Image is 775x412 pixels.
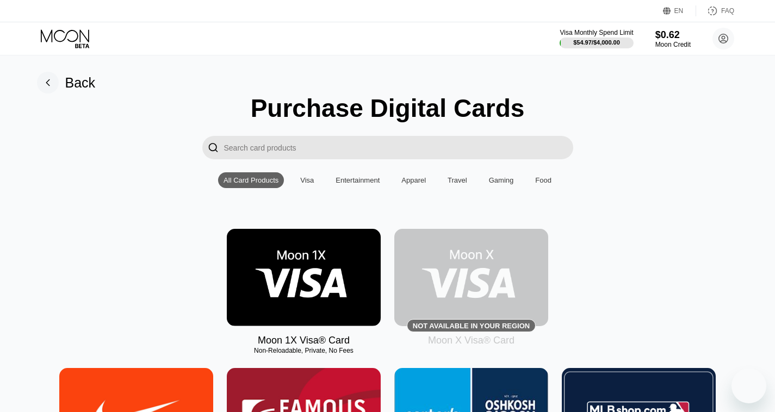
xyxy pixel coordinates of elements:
input: Search card products [224,136,573,159]
div: EN [663,5,696,16]
div: Visa [300,176,314,184]
div: $0.62 [655,29,691,41]
div: Gaming [483,172,519,188]
div: Food [535,176,551,184]
div: Entertainment [336,176,380,184]
div: Moon Credit [655,41,691,48]
div: Food [530,172,557,188]
div: $0.62Moon Credit [655,29,691,48]
div: FAQ [696,5,734,16]
div:  [208,141,219,154]
div: All Card Products [218,172,284,188]
div: Visa Monthly Spend Limit [560,29,633,36]
iframe: Button to launch messaging window [731,369,766,403]
div: Back [37,72,96,93]
div: Visa [295,172,319,188]
div: $54.97 / $4,000.00 [573,39,620,46]
div: EN [674,7,684,15]
div: Gaming [489,176,514,184]
div: Travel [442,172,473,188]
div: Visa Monthly Spend Limit$54.97/$4,000.00 [560,29,633,48]
div: Not available in your region [394,229,548,326]
div: Apparel [396,172,431,188]
div: Not available in your region [413,322,530,330]
div: FAQ [721,7,734,15]
div: Back [65,75,96,91]
div: Moon X Visa® Card [428,335,514,346]
div: Purchase Digital Cards [251,93,525,123]
div: Moon 1X Visa® Card [258,335,350,346]
div: Apparel [401,176,426,184]
div: Entertainment [330,172,385,188]
div: Non-Reloadable, Private, No Fees [227,347,381,354]
div:  [202,136,224,159]
div: All Card Products [224,176,278,184]
div: Travel [448,176,467,184]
